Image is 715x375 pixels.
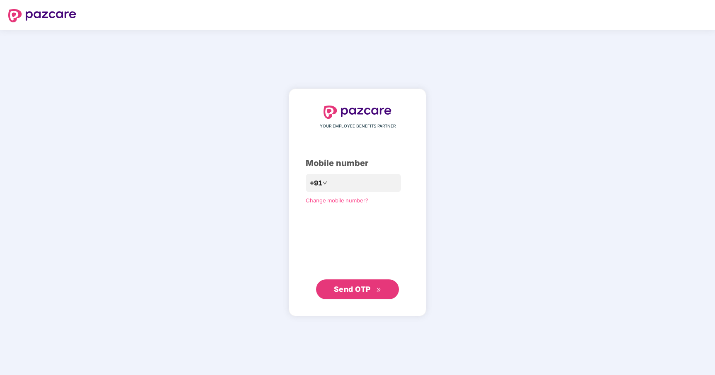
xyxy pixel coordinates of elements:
[316,279,399,299] button: Send OTPdouble-right
[306,197,368,204] a: Change mobile number?
[8,9,76,22] img: logo
[320,123,396,130] span: YOUR EMPLOYEE BENEFITS PARTNER
[334,285,371,293] span: Send OTP
[310,178,322,188] span: +91
[324,106,391,119] img: logo
[322,180,327,185] span: down
[306,157,409,170] div: Mobile number
[376,287,382,293] span: double-right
